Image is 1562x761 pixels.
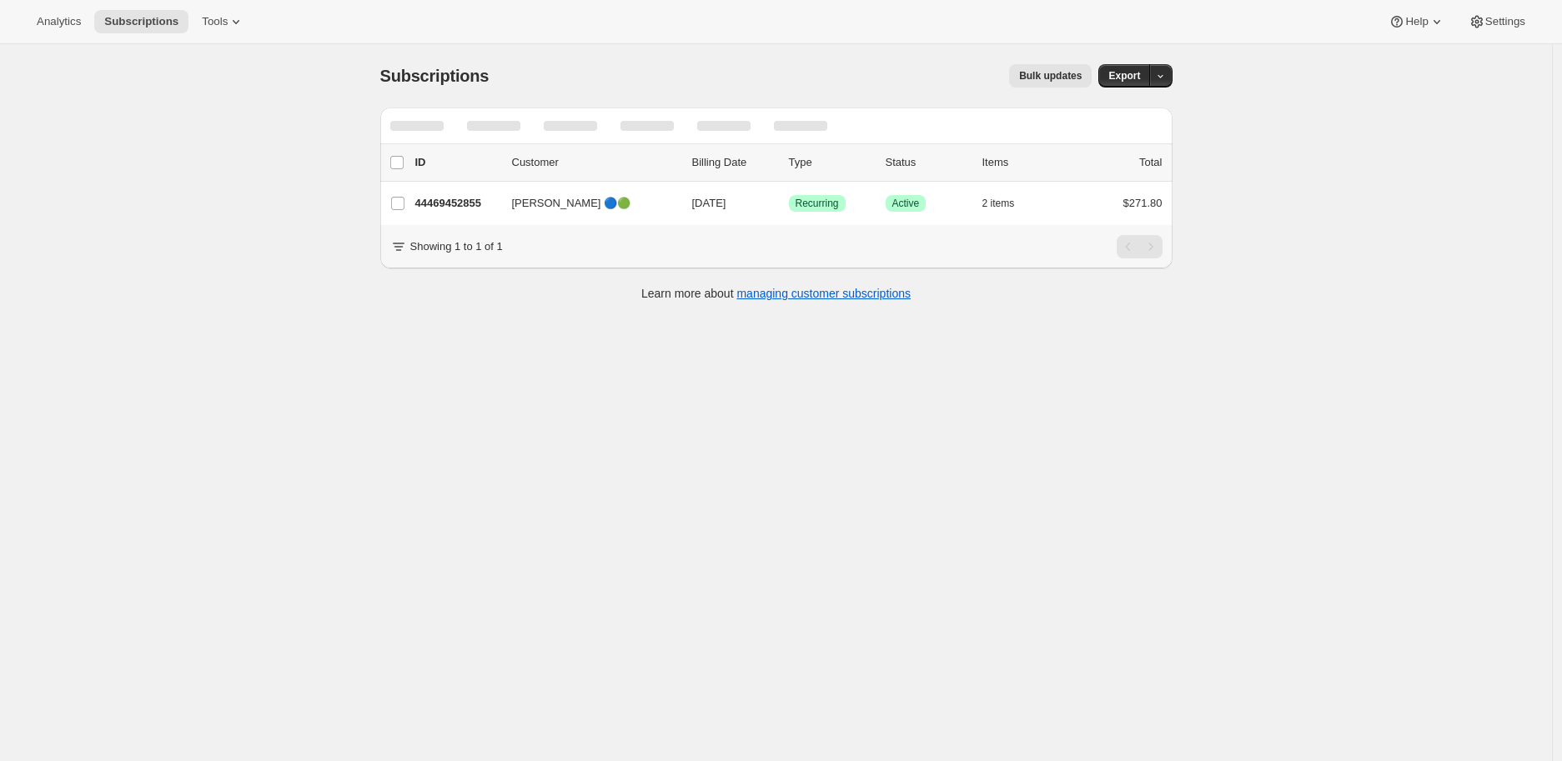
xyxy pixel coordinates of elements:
span: $271.80 [1123,197,1163,209]
button: Help [1379,10,1454,33]
span: Subscriptions [380,67,490,85]
span: 2 items [982,197,1015,210]
p: 44469452855 [415,195,499,212]
button: Subscriptions [94,10,188,33]
span: Tools [202,15,228,28]
span: Help [1405,15,1428,28]
div: Type [789,154,872,171]
p: Status [886,154,969,171]
div: IDCustomerBilling DateTypeStatusItemsTotal [415,154,1163,171]
span: Active [892,197,920,210]
p: Showing 1 to 1 of 1 [410,238,503,255]
span: [PERSON_NAME] 🔵🟢 [512,195,631,212]
p: ID [415,154,499,171]
button: Settings [1459,10,1535,33]
p: Billing Date [692,154,776,171]
div: 44469452855[PERSON_NAME] 🔵🟢[DATE]SuccessRecurringSuccessActive2 items$271.80 [415,192,1163,215]
p: Learn more about [641,285,911,302]
p: Customer [512,154,679,171]
button: 2 items [982,192,1033,215]
p: Total [1139,154,1162,171]
div: Items [982,154,1066,171]
span: [DATE] [692,197,726,209]
button: Analytics [27,10,91,33]
span: Analytics [37,15,81,28]
span: Subscriptions [104,15,178,28]
button: Bulk updates [1009,64,1092,88]
span: Bulk updates [1019,69,1082,83]
button: Export [1098,64,1150,88]
a: managing customer subscriptions [736,287,911,300]
span: Export [1108,69,1140,83]
span: Settings [1485,15,1525,28]
nav: Pagination [1117,235,1163,258]
button: Tools [192,10,254,33]
button: [PERSON_NAME] 🔵🟢 [502,190,669,217]
span: Recurring [796,197,839,210]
